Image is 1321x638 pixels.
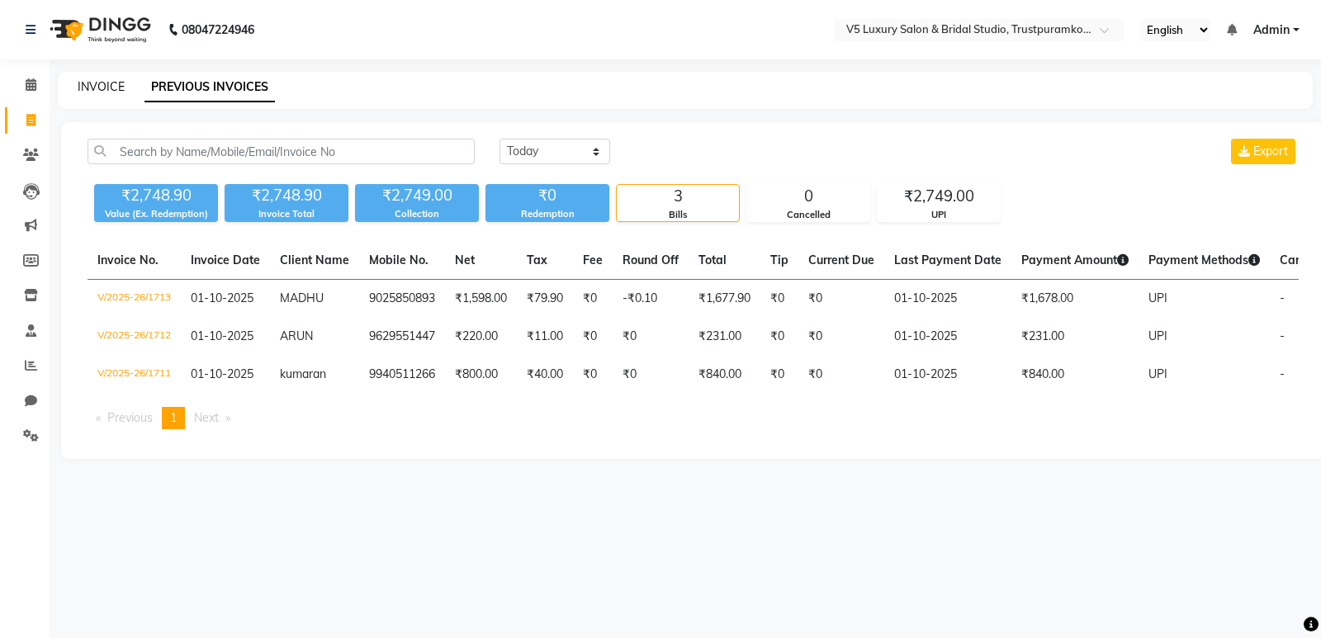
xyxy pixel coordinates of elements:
[280,291,324,305] span: MADHU
[182,7,254,53] b: 08047224946
[747,185,869,208] div: 0
[878,208,1000,222] div: UPI
[798,318,884,356] td: ₹0
[88,318,181,356] td: V/2025-26/1712
[191,328,253,343] span: 01-10-2025
[623,253,679,267] span: Round Off
[884,280,1011,319] td: 01-10-2025
[1280,328,1285,343] span: -
[1231,139,1295,164] button: Export
[527,253,547,267] span: Tax
[455,253,475,267] span: Net
[617,208,739,222] div: Bills
[613,280,689,319] td: -₹0.10
[194,410,219,425] span: Next
[517,280,573,319] td: ₹79.90
[445,280,517,319] td: ₹1,598.00
[191,253,260,267] span: Invoice Date
[517,318,573,356] td: ₹11.00
[485,184,609,207] div: ₹0
[1280,366,1285,381] span: -
[1021,253,1129,267] span: Payment Amount
[884,356,1011,394] td: 01-10-2025
[1011,356,1139,394] td: ₹840.00
[359,318,445,356] td: 9629551447
[894,253,1001,267] span: Last Payment Date
[583,253,603,267] span: Fee
[798,356,884,394] td: ₹0
[760,356,798,394] td: ₹0
[445,318,517,356] td: ₹220.00
[1253,21,1290,39] span: Admin
[359,280,445,319] td: 9025850893
[1148,253,1260,267] span: Payment Methods
[42,7,155,53] img: logo
[107,410,153,425] span: Previous
[445,356,517,394] td: ₹800.00
[573,318,613,356] td: ₹0
[517,356,573,394] td: ₹40.00
[573,280,613,319] td: ₹0
[808,253,874,267] span: Current Due
[88,356,181,394] td: V/2025-26/1711
[1148,366,1167,381] span: UPI
[613,356,689,394] td: ₹0
[88,407,1299,429] nav: Pagination
[1253,144,1288,158] span: Export
[97,253,159,267] span: Invoice No.
[1011,318,1139,356] td: ₹231.00
[144,73,275,102] a: PREVIOUS INVOICES
[225,184,348,207] div: ₹2,748.90
[689,318,760,356] td: ₹231.00
[770,253,788,267] span: Tip
[280,253,349,267] span: Client Name
[689,356,760,394] td: ₹840.00
[88,139,475,164] input: Search by Name/Mobile/Email/Invoice No
[573,356,613,394] td: ₹0
[355,184,479,207] div: ₹2,749.00
[191,291,253,305] span: 01-10-2025
[359,356,445,394] td: 9940511266
[760,280,798,319] td: ₹0
[94,207,218,221] div: Value (Ex. Redemption)
[280,328,313,343] span: ARUN
[1280,291,1285,305] span: -
[369,253,428,267] span: Mobile No.
[613,318,689,356] td: ₹0
[1011,280,1139,319] td: ₹1,678.00
[798,280,884,319] td: ₹0
[617,185,739,208] div: 3
[78,79,125,94] a: INVOICE
[170,410,177,425] span: 1
[1148,291,1167,305] span: UPI
[280,366,326,381] span: kumaran
[88,280,181,319] td: V/2025-26/1713
[191,366,253,381] span: 01-10-2025
[698,253,727,267] span: Total
[355,207,479,221] div: Collection
[94,184,218,207] div: ₹2,748.90
[485,207,609,221] div: Redemption
[747,208,869,222] div: Cancelled
[878,185,1000,208] div: ₹2,749.00
[689,280,760,319] td: ₹1,677.90
[1148,328,1167,343] span: UPI
[225,207,348,221] div: Invoice Total
[760,318,798,356] td: ₹0
[884,318,1011,356] td: 01-10-2025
